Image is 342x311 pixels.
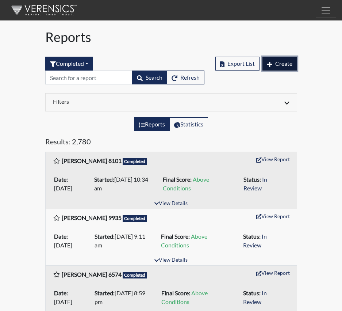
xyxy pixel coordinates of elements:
[91,174,160,194] li: [DATE] 10:34 am
[167,71,204,84] button: Refresh
[169,117,208,131] label: View statistics about completed interviews
[62,214,122,221] b: [PERSON_NAME] 9935
[95,289,115,296] b: Started:
[253,267,293,278] button: View Report
[94,176,114,183] b: Started:
[275,60,292,67] span: Create
[123,272,147,278] span: Completed
[62,157,122,164] b: [PERSON_NAME] 8101
[45,29,297,45] h1: Reports
[243,233,261,240] b: Status:
[95,233,115,240] b: Started:
[161,233,190,240] b: Final Score:
[54,233,68,240] b: Date:
[51,174,91,194] li: [DATE]
[54,289,68,296] b: Date:
[45,57,93,71] button: Completed
[53,98,166,105] h6: Filters
[215,57,260,71] button: Export List
[45,137,297,149] h5: Results: 2,780
[161,289,190,296] b: Final Score:
[243,233,267,249] span: In Review
[316,3,336,18] button: Toggle navigation
[163,176,192,183] b: Final Score:
[54,176,68,183] b: Date:
[151,255,191,265] button: View Details
[51,287,92,308] li: [DATE]
[161,233,207,249] span: Above Conditions
[253,211,293,222] button: View Report
[92,287,158,308] li: [DATE] 8:59 pm
[132,71,167,84] button: Search
[253,153,293,165] button: View Report
[47,98,295,107] div: Click to expand/collapse filters
[262,57,297,71] button: Create
[92,231,158,251] li: [DATE] 9:11 am
[134,117,170,131] label: View the list of reports
[146,74,162,81] span: Search
[227,60,255,67] span: Export List
[243,176,261,183] b: Status:
[123,215,147,222] span: Completed
[243,289,261,296] b: Status:
[45,57,93,71] div: Filter by interview status
[51,231,92,251] li: [DATE]
[45,71,132,84] input: Search by Registration ID, Interview Number, or Investigation Name.
[62,271,122,278] b: [PERSON_NAME] 6574
[151,199,191,209] button: View Details
[180,74,200,81] span: Refresh
[123,158,147,165] span: Completed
